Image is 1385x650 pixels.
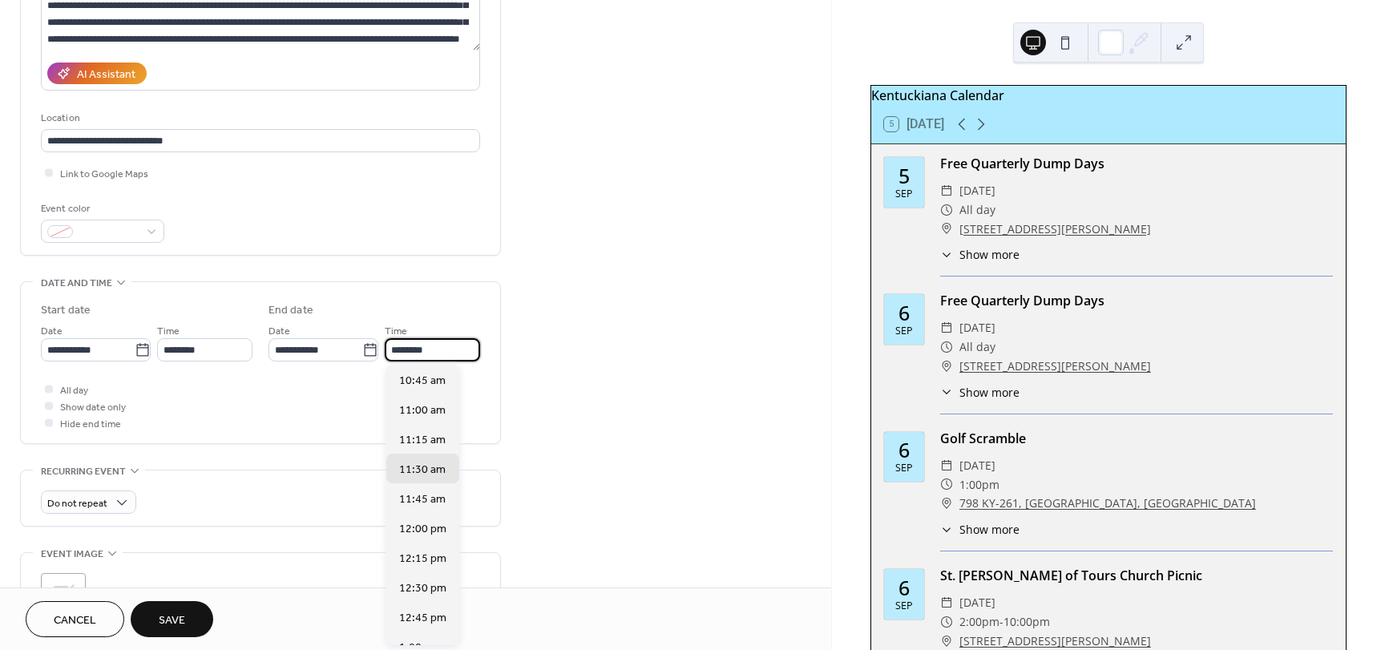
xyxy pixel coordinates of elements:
div: ​ [940,384,953,401]
span: All day [959,200,995,220]
span: 11:15 am [399,432,446,449]
div: Start date [41,302,91,319]
div: ​ [940,318,953,337]
span: 11:30 am [399,462,446,478]
div: ​ [940,337,953,357]
span: 1:00pm [959,475,999,495]
div: 5 [898,166,910,186]
span: Date [41,323,63,340]
span: Hide end time [60,416,121,433]
span: [DATE] [959,181,995,200]
a: [STREET_ADDRESS][PERSON_NAME] [959,357,1151,376]
span: Show more [959,384,1020,401]
a: 798 KY-261, [GEOGRAPHIC_DATA], [GEOGRAPHIC_DATA] [959,494,1256,513]
span: Show more [959,246,1020,263]
button: ​Show more [940,521,1020,538]
span: All day [959,337,995,357]
span: 11:45 am [399,491,446,508]
span: - [999,612,1003,632]
div: ​ [940,456,953,475]
button: AI Assistant [47,63,147,84]
span: 12:15 pm [399,551,446,567]
span: Event image [41,546,103,563]
span: 12:30 pm [399,580,446,597]
span: [DATE] [959,456,995,475]
div: Free Quarterly Dump Days [940,291,1333,310]
div: ​ [940,494,953,513]
div: Location [41,110,477,127]
span: 12:45 pm [399,610,446,627]
div: St. [PERSON_NAME] of Tours Church Picnic [940,566,1333,585]
button: ​Show more [940,246,1020,263]
button: Cancel [26,601,124,637]
div: ​ [940,475,953,495]
span: 2:00pm [959,612,999,632]
div: ​ [940,593,953,612]
span: Cancel [54,612,96,629]
div: ​ [940,181,953,200]
div: 6 [898,303,910,323]
div: ​ [940,612,953,632]
div: ​ [940,521,953,538]
div: ​ [940,220,953,239]
div: ​ [940,357,953,376]
div: 6 [898,440,910,460]
span: Date [269,323,290,340]
div: ​ [940,200,953,220]
span: Show date only [60,399,126,416]
span: Show more [959,521,1020,538]
button: Save [131,601,213,637]
span: 10:00pm [1003,612,1050,632]
span: Time [385,323,407,340]
div: ; [41,573,86,618]
span: 12:00 pm [399,521,446,538]
div: Sep [895,601,913,612]
div: Sep [895,326,913,337]
span: Time [157,323,180,340]
div: Kentuckiana Calendar [871,86,1346,105]
div: Sep [895,463,913,474]
span: Do not repeat [47,495,107,513]
span: Save [159,612,185,629]
div: Event color [41,200,161,217]
span: 11:00 am [399,402,446,419]
div: 6 [898,578,910,598]
span: 10:45 am [399,373,446,390]
a: [STREET_ADDRESS][PERSON_NAME] [959,220,1151,239]
span: Date and time [41,275,112,292]
span: [DATE] [959,593,995,612]
span: All day [60,382,88,399]
div: Golf Scramble [940,429,1333,448]
div: End date [269,302,313,319]
span: Recurring event [41,463,126,480]
div: ​ [940,246,953,263]
button: ​Show more [940,384,1020,401]
div: Free Quarterly Dump Days [940,154,1333,173]
div: Sep [895,189,913,200]
span: Link to Google Maps [60,166,148,183]
span: [DATE] [959,318,995,337]
div: AI Assistant [77,67,135,83]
